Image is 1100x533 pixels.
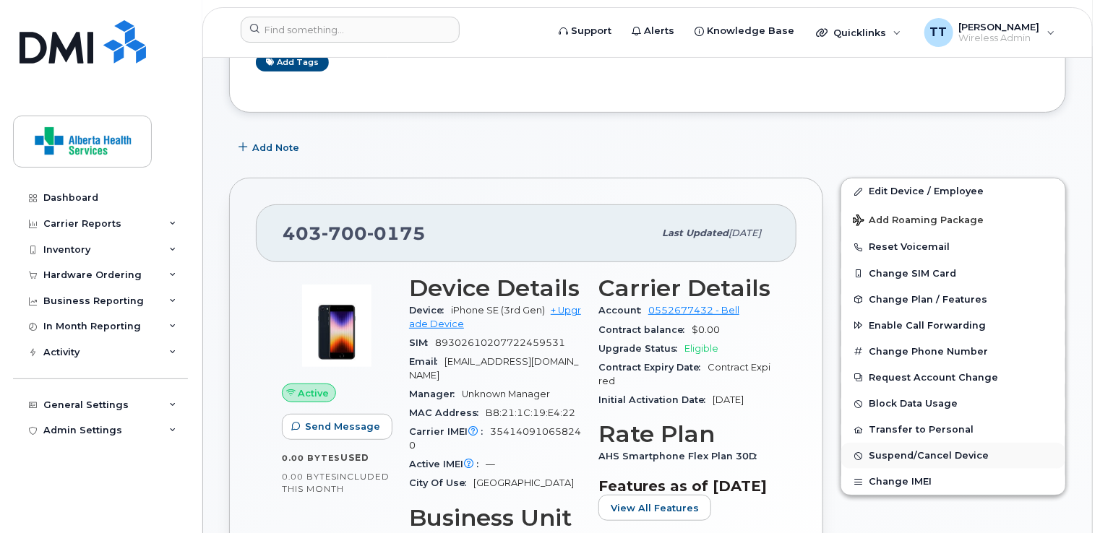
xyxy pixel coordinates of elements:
input: Find something... [241,17,460,43]
button: Suspend/Cancel Device [841,443,1065,469]
a: Add tags [256,53,329,71]
h3: Device Details [409,275,581,301]
span: used [340,452,369,463]
a: + Upgrade Device [409,305,581,329]
a: Alerts [622,17,684,45]
span: 0.00 Bytes [282,453,340,463]
span: Initial Activation Date [598,394,713,405]
button: Add Note [229,134,311,160]
button: Block Data Usage [841,391,1065,417]
span: Alerts [644,24,674,38]
button: Change SIM Card [841,261,1065,287]
span: Email [409,356,444,367]
span: iPhone SE (3rd Gen) [451,305,545,316]
span: View All Features [611,501,699,515]
span: Unknown Manager [462,389,550,399]
span: Active [298,386,330,400]
button: Change IMEI [841,469,1065,495]
span: Carrier IMEI [409,426,490,437]
span: Suspend/Cancel Device [869,451,989,461]
span: Contract Expiry Date [598,362,708,373]
h3: Carrier Details [598,275,770,301]
span: Add Roaming Package [853,214,984,228]
span: Enable Call Forwarding [869,320,986,331]
span: 354140910658240 [409,426,581,450]
span: — [486,459,495,469]
span: City Of Use [409,477,473,488]
span: Active IMEI [409,459,486,469]
span: B8:21:1C:19:E4:22 [486,407,575,418]
span: $0.00 [692,324,720,335]
span: [PERSON_NAME] [959,21,1040,32]
a: Edit Device / Employee [841,178,1065,204]
button: Send Message [282,414,392,440]
span: [EMAIL_ADDRESS][DOMAIN_NAME] [409,356,578,380]
h3: Features as of [DATE] [598,477,770,495]
h3: Business Unit [409,505,581,531]
span: Knowledge Base [707,24,794,38]
span: [GEOGRAPHIC_DATA] [473,477,574,488]
span: 700 [322,222,367,244]
h3: Rate Plan [598,421,770,447]
span: 0175 [367,222,426,244]
button: Transfer to Personal [841,417,1065,443]
span: Account [598,305,648,316]
span: MAC Address [409,407,486,418]
a: Support [549,17,622,45]
span: AHS Smartphone Flex Plan 30D [598,451,764,461]
img: image20231002-3703462-1angbar.jpeg [293,282,380,369]
span: Eligible [684,343,718,354]
div: Quicklinks [806,18,911,47]
button: Reset Voicemail [841,234,1065,260]
button: Change Phone Number [841,339,1065,365]
span: Manager [409,389,462,399]
span: 89302610207722459531 [435,337,565,348]
span: Send Message [305,420,380,433]
span: 0.00 Bytes [282,472,337,482]
a: Knowledge Base [684,17,804,45]
span: [DATE] [729,227,761,238]
span: Upgrade Status [598,343,684,354]
span: Contract Expired [598,362,770,386]
span: Wireless Admin [959,32,1040,44]
span: included this month [282,471,390,495]
span: Contract balance [598,324,692,335]
span: TT [930,24,948,41]
span: Support [571,24,611,38]
span: Last updated [662,227,729,238]
button: Add Roaming Package [841,204,1065,234]
span: Change Plan / Features [869,294,987,305]
div: Tim Tweedie [914,18,1065,47]
button: View All Features [598,495,711,521]
span: Add Note [252,141,299,155]
button: Enable Call Forwarding [841,313,1065,339]
span: Device [409,305,451,316]
span: 403 [283,222,426,244]
button: Request Account Change [841,365,1065,391]
a: 0552677432 - Bell [648,305,739,316]
span: SIM [409,337,435,348]
span: Quicklinks [833,27,886,38]
button: Change Plan / Features [841,287,1065,313]
span: [DATE] [713,394,744,405]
